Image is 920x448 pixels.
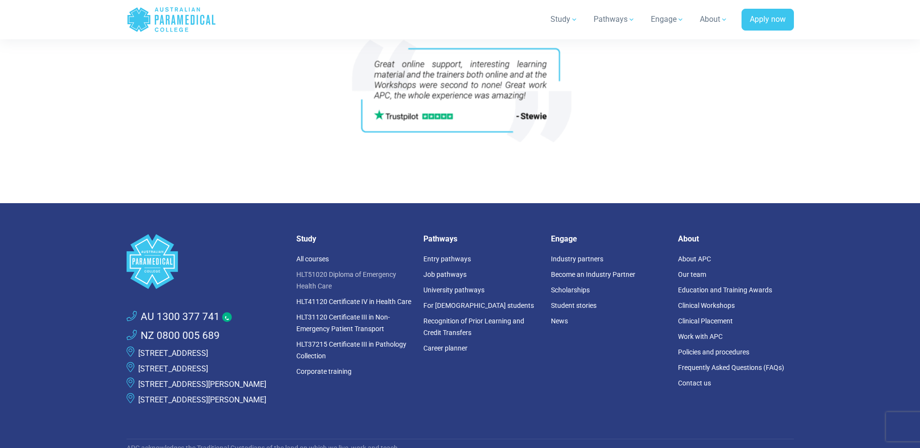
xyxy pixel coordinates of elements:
[296,234,412,243] h5: Study
[588,6,641,33] a: Pathways
[678,234,794,243] h5: About
[296,368,352,375] a: Corporate training
[678,317,733,325] a: Clinical Placement
[551,302,597,309] a: Student stories
[678,379,711,387] a: Contact us
[423,302,534,309] a: For [DEMOGRAPHIC_DATA] students
[296,313,390,333] a: HLT31120 Certificate III in Non-Emergency Patient Transport
[127,234,285,289] a: Space
[694,6,734,33] a: About
[423,286,484,294] a: University pathways
[678,333,723,340] a: Work with APC
[138,364,208,373] a: [STREET_ADDRESS]
[678,302,735,309] a: Clinical Workshops
[127,4,216,35] a: Australian Paramedical College
[296,255,329,263] a: All courses
[678,286,772,294] a: Education and Training Awards
[678,271,706,278] a: Our team
[423,234,539,243] h5: Pathways
[551,271,635,278] a: Become an Industry Partner
[296,298,411,305] a: HLT41120 Certificate IV in Health Care
[551,286,590,294] a: Scholarships
[138,349,208,358] a: [STREET_ADDRESS]
[423,271,467,278] a: Job pathways
[127,309,220,325] a: AU 1300 377 741
[678,255,711,263] a: About APC
[645,6,690,33] a: Engage
[678,364,784,371] a: Frequently Asked Questions (FAQs)
[551,234,667,243] h5: Engage
[296,271,396,290] a: HLT51020 Diploma of Emergency Health Care
[742,9,794,31] a: Apply now
[423,344,468,352] a: Career planner
[138,380,266,389] a: [STREET_ADDRESS][PERSON_NAME]
[138,395,266,404] a: [STREET_ADDRESS][PERSON_NAME]
[551,317,568,325] a: News
[423,255,471,263] a: Entry pathways
[678,348,749,356] a: Policies and procedures
[423,317,524,336] a: Recognition of Prior Learning and Credit Transfers
[296,340,406,360] a: HLT37215 Certificate III in Pathology Collection
[545,6,584,33] a: Study
[127,328,220,344] a: NZ 0800 005 689
[551,255,603,263] a: Industry partners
